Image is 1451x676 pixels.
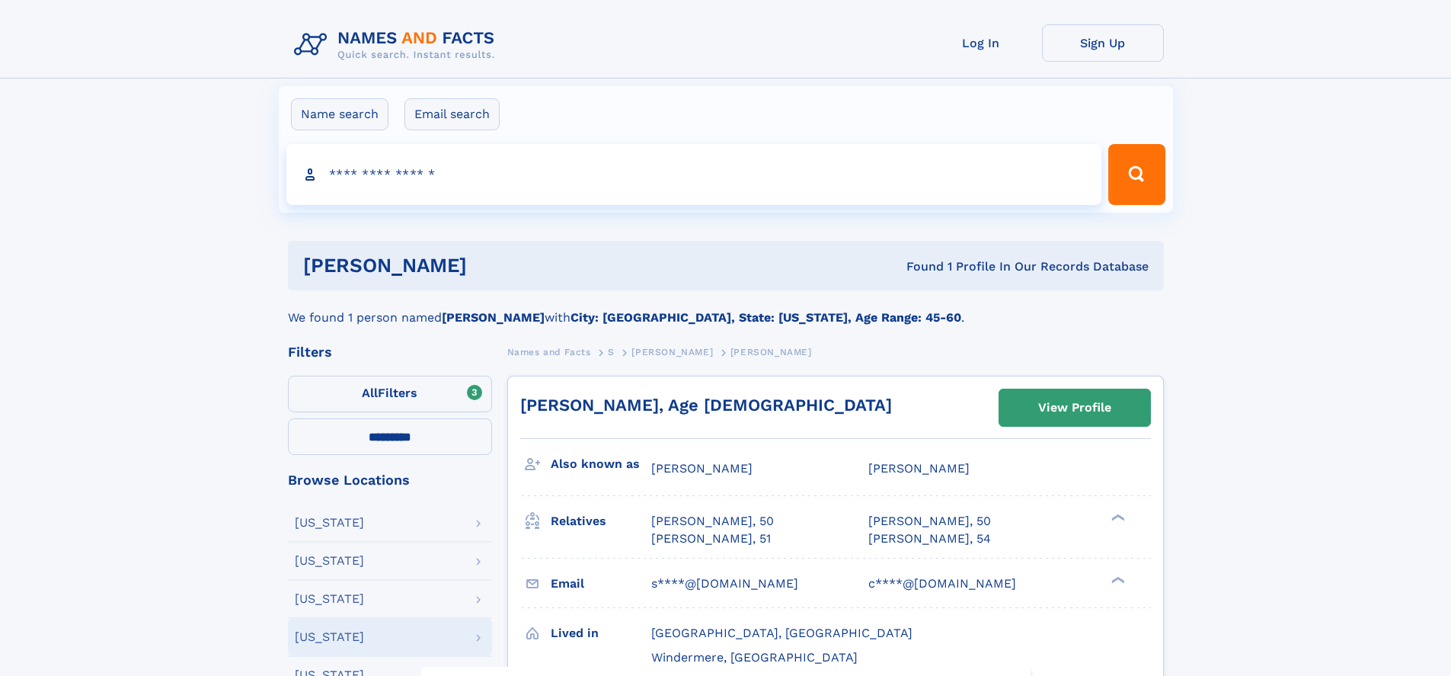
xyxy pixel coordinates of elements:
[295,555,364,567] div: [US_STATE]
[686,258,1149,275] div: Found 1 Profile In Our Records Database
[1038,390,1111,425] div: View Profile
[288,473,492,487] div: Browse Locations
[286,144,1102,205] input: search input
[868,530,991,547] a: [PERSON_NAME], 54
[631,342,713,361] a: [PERSON_NAME]
[288,345,492,359] div: Filters
[404,98,500,130] label: Email search
[730,347,812,357] span: [PERSON_NAME]
[868,461,970,476] span: [PERSON_NAME]
[288,24,507,66] img: Logo Names and Facts
[651,650,858,665] span: Windermere, [GEOGRAPHIC_DATA]
[651,513,774,530] a: [PERSON_NAME], 50
[362,386,378,400] span: All
[570,310,961,325] b: City: [GEOGRAPHIC_DATA], State: [US_STATE], Age Range: 45-60
[868,513,991,530] a: [PERSON_NAME], 50
[1108,144,1165,205] button: Search Button
[551,620,651,646] h3: Lived in
[608,347,615,357] span: S
[288,290,1164,327] div: We found 1 person named with .
[999,389,1150,426] a: View Profile
[1107,575,1126,585] div: ❯
[920,24,1042,62] a: Log In
[295,517,364,529] div: [US_STATE]
[551,508,651,534] h3: Relatives
[520,396,892,415] a: [PERSON_NAME], Age [DEMOGRAPHIC_DATA]
[288,376,492,412] label: Filters
[651,461,753,476] span: [PERSON_NAME]
[1042,24,1164,62] a: Sign Up
[608,342,615,361] a: S
[651,530,771,547] a: [PERSON_NAME], 51
[507,342,591,361] a: Names and Facts
[303,256,687,275] h1: [PERSON_NAME]
[295,631,364,643] div: [US_STATE]
[295,593,364,605] div: [US_STATE]
[442,310,545,325] b: [PERSON_NAME]
[651,626,912,640] span: [GEOGRAPHIC_DATA], [GEOGRAPHIC_DATA]
[631,347,713,357] span: [PERSON_NAME]
[551,451,651,477] h3: Also known as
[551,571,651,597] h3: Email
[1107,513,1126,523] div: ❯
[291,98,388,130] label: Name search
